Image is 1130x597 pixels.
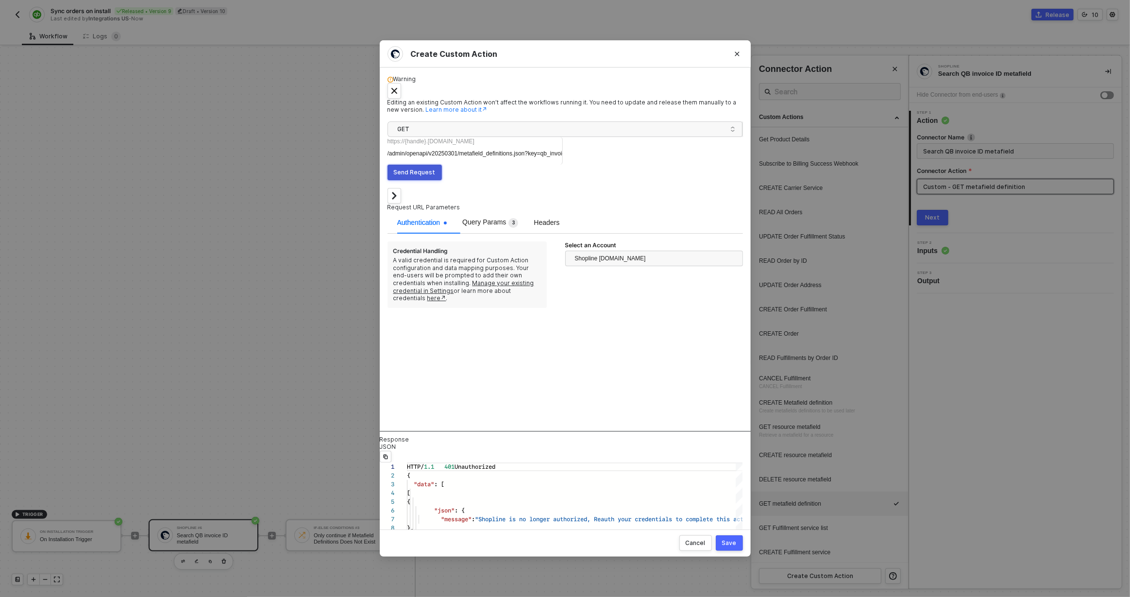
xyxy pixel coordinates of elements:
[512,220,515,225] span: 3
[427,294,446,302] a: here↗
[380,489,394,497] div: 4
[390,87,398,95] span: icon-close
[407,497,410,506] span: {
[388,137,562,146] div: https://{handle}.[DOMAIN_NAME]
[407,471,410,480] span: {
[393,75,416,83] span: Warning
[380,471,394,480] div: 2
[380,443,396,450] span: JSON
[645,514,757,524] span: dentials to complete this action"
[407,462,424,471] span: HTTP/
[472,514,475,524] span: :
[388,204,743,211] div: Request URL Parameters
[455,506,465,515] span: : {
[724,40,751,68] button: Close
[393,279,534,294] a: Manage your existing credential in Settings
[679,535,712,551] button: Cancel
[380,436,751,443] div: Response
[393,256,541,302] div: A valid credential is required for Custom Action configuration and data mapping purposes. Your en...
[534,219,559,226] span: Headers
[455,462,495,471] span: Unauthorized
[565,241,623,249] label: Select an Account
[380,497,394,506] div: 5
[441,514,472,524] span: "message"
[388,146,562,162] div: /admin/openapi/v20250301/metafield_definitions.json
[380,506,394,515] div: 6
[475,514,645,524] span: "Shopline is no longer authorized, Reauth your cre
[407,488,410,497] span: [
[383,454,388,460] span: icon-copy-paste
[716,535,743,551] button: Save
[391,50,400,58] img: integration-icon
[388,165,442,180] button: Send Request
[524,150,708,157] span: ?key=qb_invoice_id&namespace=quickbooks&owner_resource=orders
[426,106,488,113] a: Learn more about it↗
[390,192,398,200] span: icon-arrow-right
[380,515,394,524] div: 7
[414,479,434,489] span: "data"
[388,46,743,62] div: Create Custom Action
[398,122,736,136] span: GET
[397,217,447,228] div: Authentication
[407,523,414,532] span: },
[380,480,394,489] div: 3
[722,539,737,547] div: Save
[444,462,455,471] span: 401
[394,169,436,176] div: Send Request
[686,539,706,547] div: Cancel
[380,524,394,532] div: 8
[380,462,394,471] div: 1
[388,99,743,114] div: Editing an existing Custom Action won’t affect the workflows running it. You need to update and r...
[393,247,448,255] div: Credential Handling
[462,218,518,226] span: Query Params
[434,506,455,515] span: "json"
[424,462,434,471] span: 1.1
[575,251,646,266] span: Shopline [DOMAIN_NAME]
[508,218,518,228] sup: 3
[434,479,444,489] span: : [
